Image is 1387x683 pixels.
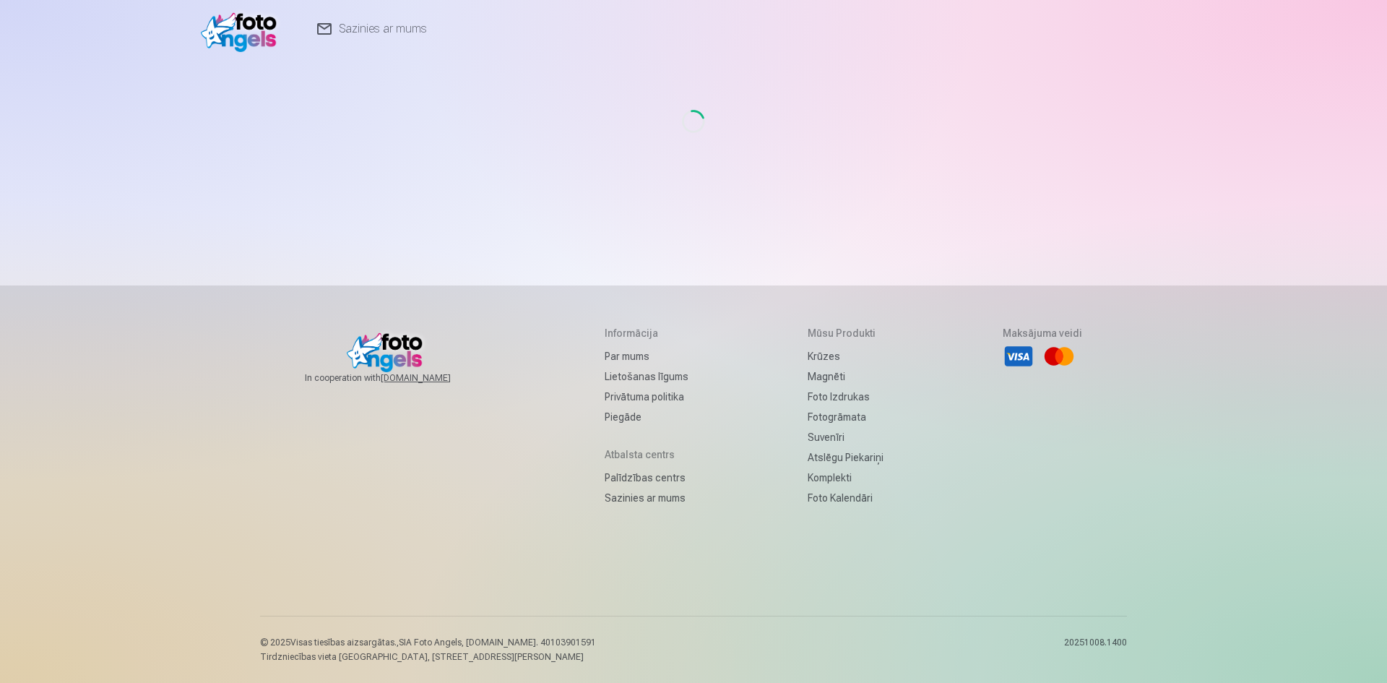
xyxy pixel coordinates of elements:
a: Fotogrāmata [808,407,883,427]
span: SIA Foto Angels, [DOMAIN_NAME]. 40103901591 [399,637,596,648]
p: © 2025 Visas tiesības aizsargātas. , [260,637,596,648]
h5: Maksājuma veidi [1003,326,1082,340]
p: 20251008.1400 [1064,637,1127,663]
img: /fa1 [201,6,284,52]
span: In cooperation with [305,372,485,384]
a: Piegāde [605,407,688,427]
a: Lietošanas līgums [605,366,688,387]
a: Par mums [605,346,688,366]
a: [DOMAIN_NAME] [381,372,485,384]
h5: Mūsu produkti [808,326,883,340]
h5: Atbalsta centrs [605,447,688,462]
p: Tirdzniecības vieta [GEOGRAPHIC_DATA], [STREET_ADDRESS][PERSON_NAME] [260,651,596,663]
a: Foto kalendāri [808,488,883,508]
h5: Informācija [605,326,688,340]
a: Palīdzības centrs [605,468,688,488]
a: Foto izdrukas [808,387,883,407]
a: Komplekti [808,468,883,488]
a: Suvenīri [808,427,883,447]
a: Sazinies ar mums [605,488,688,508]
a: Krūzes [808,346,883,366]
a: Atslēgu piekariņi [808,447,883,468]
li: Mastercard [1043,340,1075,372]
a: Privātuma politika [605,387,688,407]
a: Magnēti [808,366,883,387]
li: Visa [1003,340,1034,372]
